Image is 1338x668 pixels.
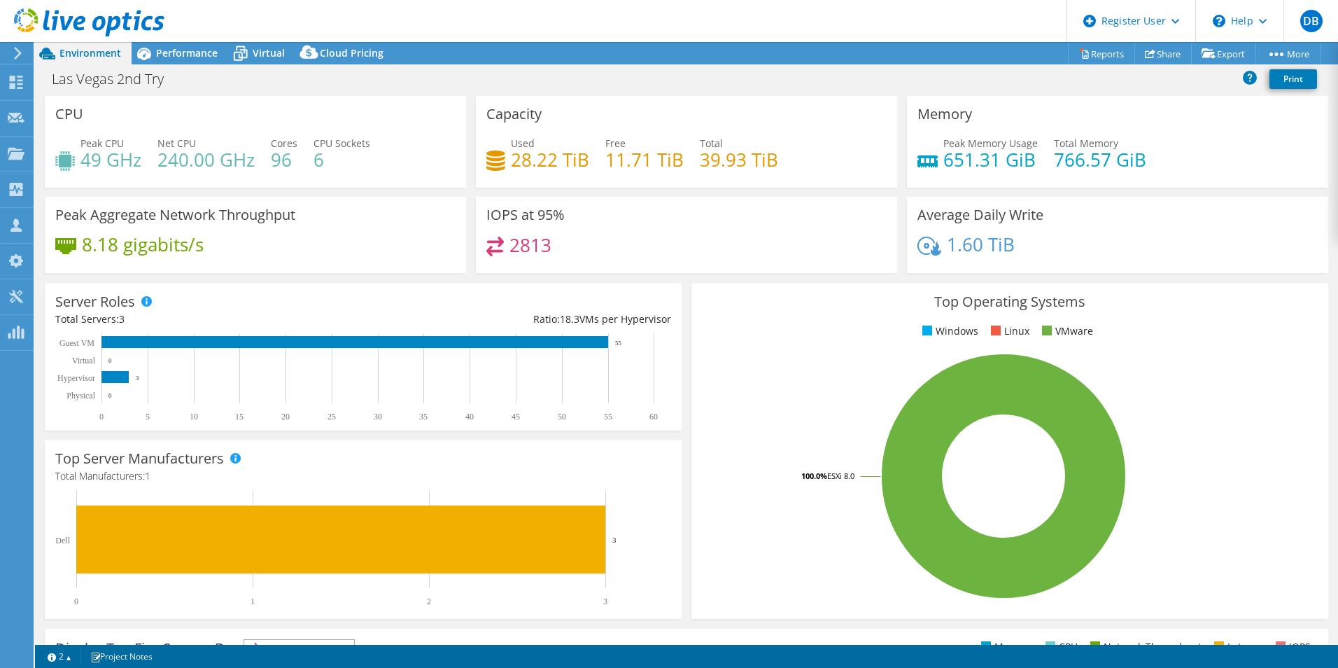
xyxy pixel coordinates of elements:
text: 3 [136,375,139,382]
a: More [1255,43,1321,64]
text: Dell [55,536,70,545]
a: Reports [1068,43,1135,64]
li: IOPS [1272,639,1311,655]
span: Peak Memory Usage [943,137,1038,150]
span: 1 [145,469,150,482]
h4: 651.31 GiB [943,152,1038,167]
span: 3 [119,312,125,326]
text: 3 [612,536,617,544]
text: 15 [235,412,244,422]
h3: Top Server Manufacturers [55,451,224,466]
li: CPU [1042,639,1078,655]
h3: Top Operating Systems [702,294,1318,309]
text: 45 [512,412,520,422]
li: Windows [919,323,978,339]
h3: IOPS at 95% [486,207,565,223]
h1: Las Vegas 2nd Try [45,71,185,87]
text: 60 [649,412,658,422]
h4: 49 GHz [80,152,141,167]
a: Print [1269,69,1317,89]
text: 20 [281,412,290,422]
h4: 1.60 TiB [947,237,1015,252]
a: Share [1134,43,1192,64]
h4: 96 [271,152,297,167]
span: Cores [271,137,297,150]
h3: Average Daily Write [917,207,1043,223]
h3: Capacity [486,106,542,122]
svg: \n [1213,15,1225,27]
text: Guest VM [59,338,94,348]
text: 55 [604,412,612,422]
div: Total Servers: [55,312,363,327]
span: IOPS [244,640,354,657]
span: Virtual [253,46,285,60]
a: Export [1191,43,1256,64]
h4: 766.57 GiB [1054,152,1146,167]
text: 2 [427,597,431,606]
h4: 6 [314,152,370,167]
text: 0 [108,392,112,399]
li: Latency [1211,639,1263,655]
span: 18.3 [560,312,579,326]
text: Hypervisor [57,373,95,383]
h4: 8.18 gigabits/s [82,237,204,252]
text: 40 [465,412,474,422]
text: 10 [190,412,198,422]
span: Environment [59,46,121,60]
li: Network Throughput [1087,639,1202,655]
span: Performance [156,46,218,60]
text: 1 [251,597,255,606]
li: VMware [1038,323,1093,339]
h3: Peak Aggregate Network Throughput [55,207,295,223]
span: Peak CPU [80,137,124,150]
text: 5 [146,412,150,422]
text: Virtual [72,356,96,366]
tspan: 100.0% [801,471,827,481]
h4: 28.22 TiB [511,152,589,167]
a: 2 [38,648,81,665]
h3: Server Roles [55,294,135,309]
h4: 11.71 TiB [605,152,684,167]
text: 55 [615,340,622,347]
h3: Memory [917,106,972,122]
span: Cloud Pricing [320,46,383,60]
a: Project Notes [80,648,162,665]
text: 50 [558,412,566,422]
text: Physical [66,391,95,401]
tspan: ESXi 8.0 [827,471,854,481]
text: 0 [108,357,112,364]
text: 3 [603,597,607,606]
span: Total Memory [1054,137,1118,150]
span: Used [511,137,535,150]
h3: CPU [55,106,83,122]
span: Total [700,137,723,150]
li: Memory [978,639,1033,655]
text: 30 [374,412,382,422]
span: Free [605,137,626,150]
span: DB [1300,10,1323,32]
h4: 2813 [509,237,551,253]
span: CPU Sockets [314,137,370,150]
h4: 39.93 TiB [700,152,778,167]
text: 0 [74,597,78,606]
li: Linux [987,323,1029,339]
span: Net CPU [157,137,196,150]
h4: 240.00 GHz [157,152,255,167]
text: 25 [328,412,336,422]
text: 35 [419,412,428,422]
h4: Total Manufacturers: [55,468,671,484]
text: 0 [99,412,104,422]
div: Ratio: VMs per Hypervisor [363,312,671,327]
